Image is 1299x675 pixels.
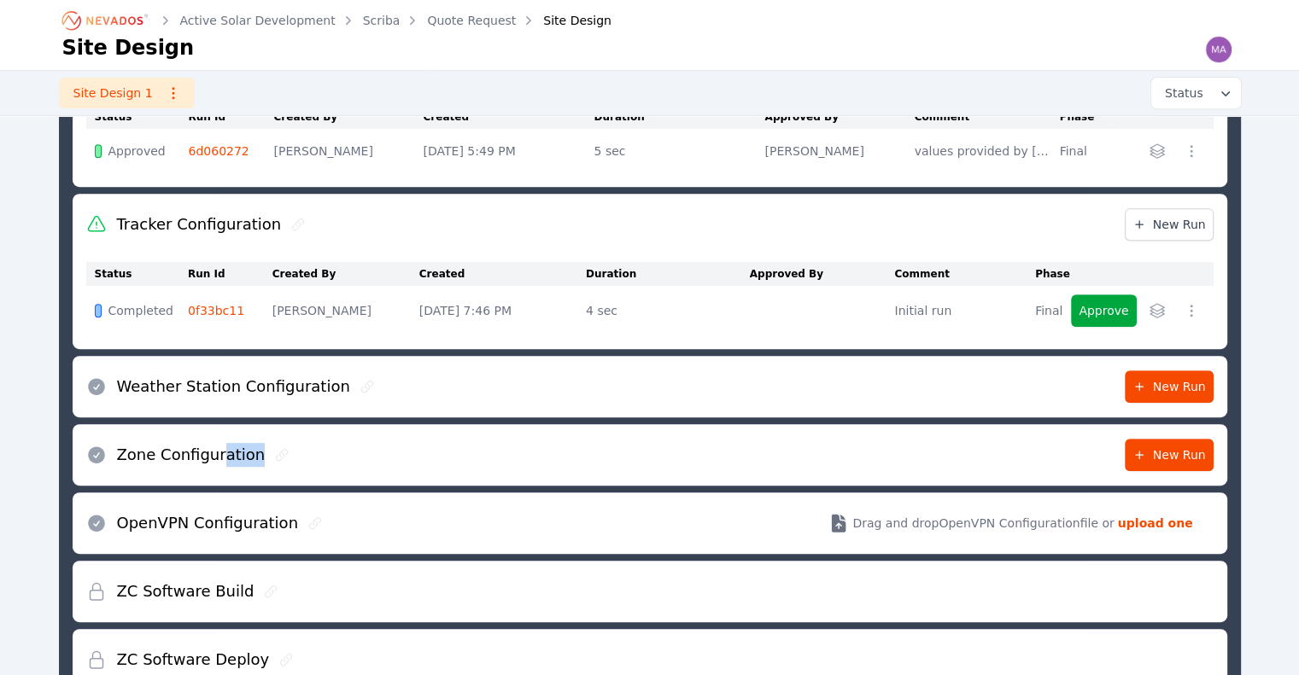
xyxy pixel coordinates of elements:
[808,499,1213,547] button: Drag and dropOpenVPN Configurationfile or upload one
[274,105,424,129] th: Created By
[117,212,282,236] h2: Tracker Configuration
[519,12,611,29] div: Site Design
[427,12,516,29] a: Quote Request
[1125,439,1214,471] a: New Run
[894,302,1027,319] div: Initial run
[594,105,765,129] th: Duration
[189,105,274,129] th: Run Id
[117,579,255,603] h2: ZC Software Build
[86,105,189,129] th: Status
[272,286,419,335] td: [PERSON_NAME]
[424,105,594,129] th: Created
[1125,370,1214,403] a: New Run
[1035,262,1071,286] th: Phase
[62,7,611,34] nav: Breadcrumb
[62,34,195,61] h1: Site Design
[1205,36,1232,63] img: matthew.breyfogle@nevados.solar
[189,144,249,158] a: 6d060272
[1125,208,1214,241] a: New Run
[750,262,895,286] th: Approved By
[1132,216,1206,233] span: New Run
[1060,143,1103,160] div: Final
[594,143,757,160] div: 5 sec
[765,129,915,173] td: [PERSON_NAME]
[108,302,173,319] span: Completed
[363,12,401,29] a: Scriba
[765,105,915,129] th: Approved By
[1035,302,1062,319] div: Final
[86,262,189,286] th: Status
[1060,105,1112,129] th: Phase
[1158,84,1203,102] span: Status
[586,302,741,319] div: 4 sec
[1132,378,1206,395] span: New Run
[419,262,586,286] th: Created
[274,129,424,173] td: [PERSON_NAME]
[108,143,166,160] span: Approved
[419,286,586,335] td: [DATE] 7:46 PM
[117,375,350,399] h2: Weather Station Configuration
[180,12,336,29] a: Active Solar Development
[188,304,244,317] a: 0f33bc11
[117,648,270,672] h2: ZC Software Deploy
[59,78,195,108] a: Site Design 1
[117,511,299,535] h2: OpenVPN Configuration
[1118,515,1193,532] strong: upload one
[586,262,750,286] th: Duration
[1151,78,1241,108] button: Status
[852,515,1114,532] span: Drag and drop OpenVPN Configuration file or
[894,262,1035,286] th: Comment
[1071,294,1136,327] button: Approve
[424,129,594,173] td: [DATE] 5:49 PM
[1132,446,1206,463] span: New Run
[915,105,1060,129] th: Comment
[915,143,1051,160] div: values provided by [PERSON_NAME]
[272,262,419,286] th: Created By
[117,443,266,467] h2: Zone Configuration
[188,262,272,286] th: Run Id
